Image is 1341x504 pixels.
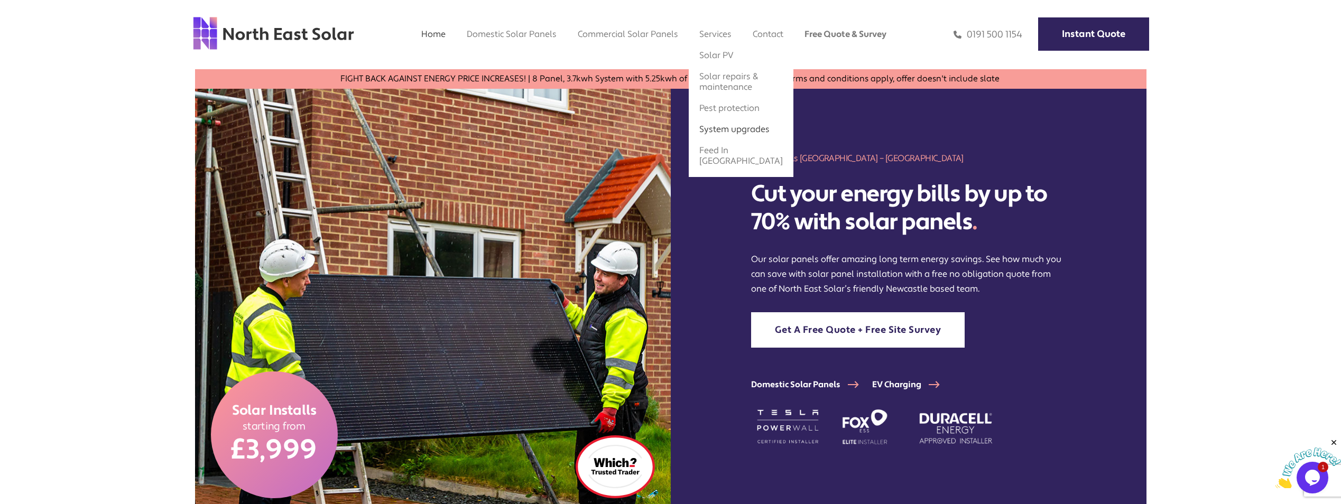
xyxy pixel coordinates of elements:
a: Free Quote & Survey [804,29,886,40]
a: Commercial Solar Panels [578,29,678,40]
span: £3,999 [231,433,317,468]
a: EV Charging [872,379,953,390]
h2: Cut your energy bills by up to 70% with solar panels [751,180,1066,236]
p: Our solar panels offer amazing long term energy savings. See how much you can save with solar pan... [751,252,1066,296]
span: Solar Installs [232,402,317,420]
iframe: chat widget [1275,438,1341,488]
a: Home [421,29,446,40]
a: Instant Quote [1038,17,1149,51]
span: starting from [243,419,306,433]
a: Get A Free Quote + Free Site Survey [751,312,965,348]
a: Services [699,29,732,40]
a: Feed In [GEOGRAPHIC_DATA] [699,145,783,166]
a: Domestic Solar Panels [467,29,557,40]
a: System upgrades [699,124,770,135]
span: . [972,207,977,237]
img: phone icon [954,29,961,41]
img: north east solar logo [192,16,355,51]
a: Solar Installs starting from £3,999 [211,371,338,498]
a: Pest protection [699,102,760,114]
a: 0191 500 1154 [954,29,1022,41]
h1: Solar Panels [GEOGRAPHIC_DATA] – [GEOGRAPHIC_DATA] [751,152,1066,164]
a: Solar PV [699,50,734,61]
a: Contact [753,29,783,40]
a: Solar repairs & maintenance [699,71,758,92]
a: Domestic Solar Panels [751,379,872,390]
img: which logo [576,435,655,498]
